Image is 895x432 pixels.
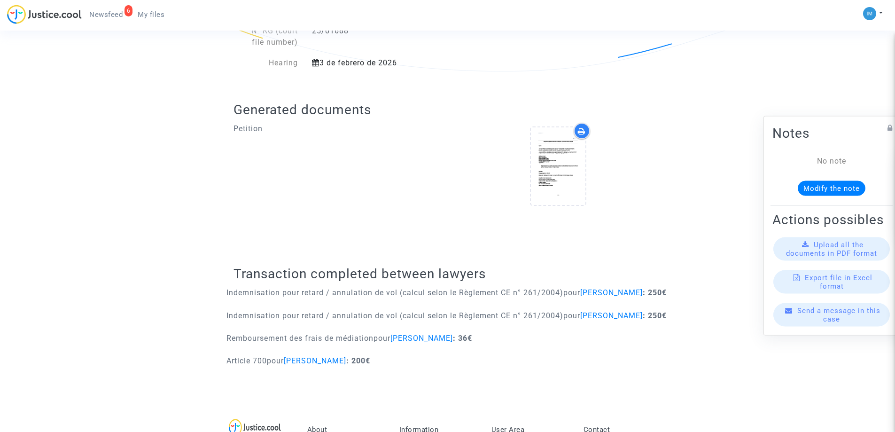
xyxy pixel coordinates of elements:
b: : 200€ [346,356,370,365]
b: : 36€ [453,334,472,343]
span: My files [138,10,164,19]
span: Export file in Excel format [805,273,872,290]
span: [PERSON_NAME] [580,288,643,297]
span: Newsfeed [89,10,123,19]
div: 25/01688 [305,25,495,48]
span: pour [267,356,346,365]
b: : 250€ [643,288,667,297]
span: pour [374,334,453,343]
div: No note [786,155,877,166]
p: Remboursement des frais de médiation [226,332,472,344]
div: 3 de febrero de 2026 [305,57,495,69]
span: pour [563,311,643,320]
button: Modify the note [798,181,865,196]
img: jc-logo.svg [7,5,82,24]
h2: Transaction completed between lawyers [233,266,662,282]
p: Indemnisation pour retard / annulation de vol (calcul selon le Règlement CE n° 261/2004) [226,310,667,322]
a: My files [130,8,172,22]
div: 6 [125,5,133,16]
a: 6Newsfeed [82,8,130,22]
span: [PERSON_NAME] [580,311,643,320]
p: Article 700 [226,355,370,367]
span: pour [563,288,643,297]
b: : 250€ [643,311,667,320]
span: Upload all the documents in PDF format [786,240,877,257]
img: a105443982b9e25553e3eed4c9f672e7 [863,7,876,20]
p: Petition [233,123,441,134]
span: Send a message in this case [797,306,880,323]
h2: Generated documents [233,102,662,118]
div: N° RG (court file number) [233,25,305,48]
h2: Actions possibles [772,211,891,228]
span: [PERSON_NAME] [390,334,453,343]
div: Hearing [233,57,305,69]
span: [PERSON_NAME] [284,356,346,365]
h2: Notes [772,125,891,141]
p: Indemnisation pour retard / annulation de vol (calcul selon le Règlement CE n° 261/2004) [226,287,667,298]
